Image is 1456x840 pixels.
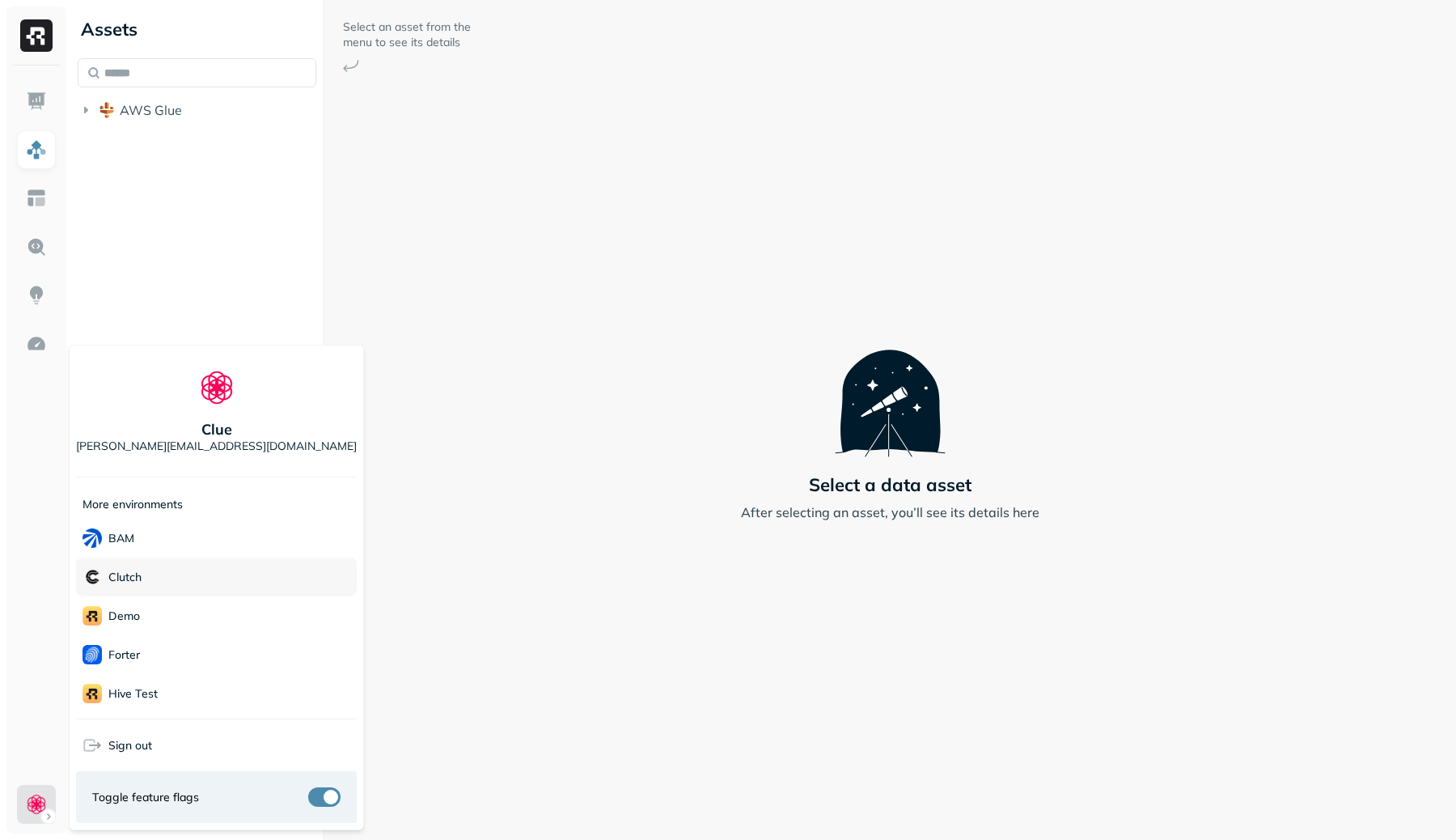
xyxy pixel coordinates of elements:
p: Clue [201,420,232,439]
p: Clutch [108,570,142,585]
p: More environments [83,497,183,512]
p: [PERSON_NAME][EMAIL_ADDRESS][DOMAIN_NAME] [76,439,357,454]
img: Clue [197,368,236,407]
img: Clutch [83,567,102,587]
p: Hive Test [108,686,158,702]
p: demo [108,609,140,624]
img: Hive Test [83,684,102,703]
p: BAM [108,531,134,546]
span: Toggle feature flags [92,790,199,805]
img: BAM [83,528,102,548]
p: Forter [108,647,140,663]
span: Sign out [108,738,152,753]
img: Forter [83,645,102,664]
img: demo [83,606,102,626]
